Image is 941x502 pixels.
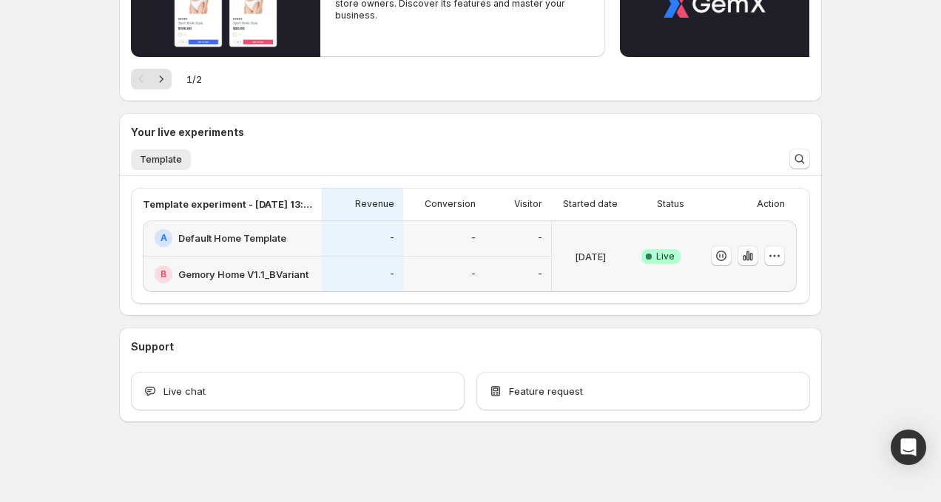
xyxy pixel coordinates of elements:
p: - [471,268,476,280]
h2: Gemory Home V1.1_BVariant [178,267,308,282]
button: Next [151,69,172,89]
p: - [390,232,394,244]
p: Conversion [425,198,476,210]
p: - [538,232,542,244]
h2: A [161,232,167,244]
span: Template [140,154,182,166]
p: Status [657,198,684,210]
p: Revenue [355,198,394,210]
div: Open Intercom Messenger [891,430,926,465]
p: - [471,232,476,244]
span: 1 / 2 [186,72,202,87]
button: Search and filter results [789,149,810,169]
p: Visitor [514,198,542,210]
p: Template experiment - [DATE] 13:59:18 [143,197,313,211]
span: Feature request [509,384,583,398]
p: Started date [563,198,618,210]
p: Action [757,198,785,210]
h3: Support [131,339,174,354]
span: Live chat [163,384,206,398]
h2: B [161,268,166,280]
p: [DATE] [575,249,606,264]
p: - [390,268,394,280]
span: Live [656,251,675,262]
h3: Your live experiments [131,125,244,140]
h2: Default Home Template [178,231,286,245]
p: - [538,268,542,280]
nav: Pagination [131,69,172,89]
